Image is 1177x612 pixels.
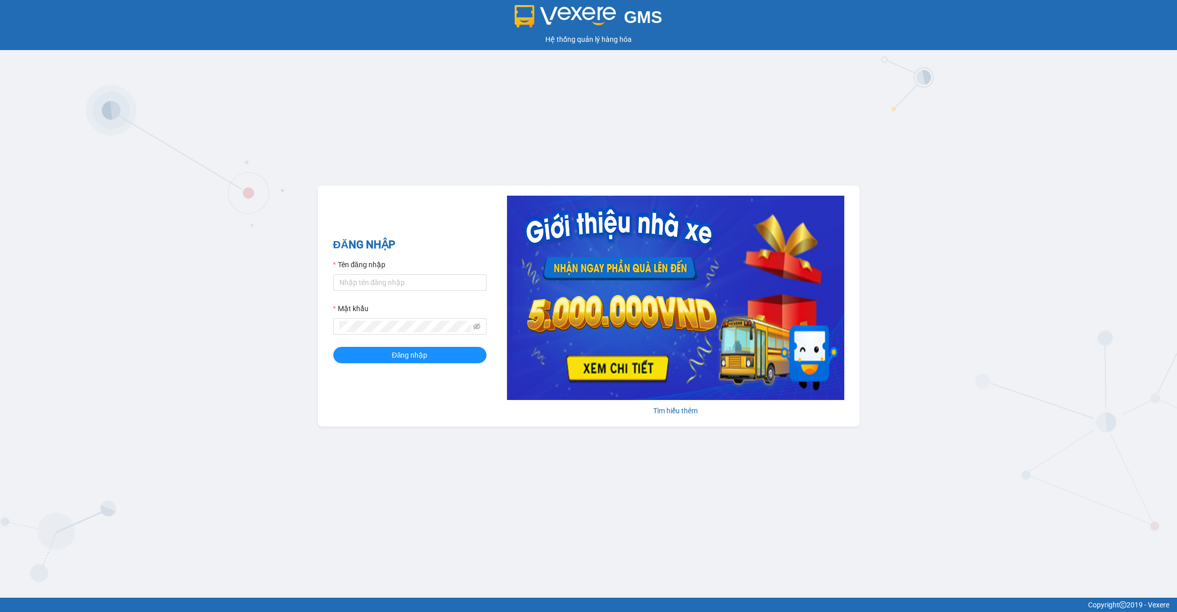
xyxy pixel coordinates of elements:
span: GMS [624,8,662,27]
label: Tên đăng nhập [333,259,385,270]
h2: ĐĂNG NHẬP [333,237,487,253]
div: Hệ thống quản lý hàng hóa [3,34,1174,45]
div: Tìm hiểu thêm [507,405,844,416]
span: eye-invisible [473,323,480,330]
button: Đăng nhập [333,347,487,363]
span: copyright [1119,601,1126,608]
input: Mật khẩu [339,321,471,332]
div: Copyright 2019 - Vexere [8,599,1169,610]
input: Tên đăng nhập [333,274,487,291]
span: Đăng nhập [392,349,428,361]
img: logo 2 [515,5,616,28]
label: Mật khẩu [333,303,368,314]
a: GMS [515,15,662,23]
img: banner-0 [507,196,844,400]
